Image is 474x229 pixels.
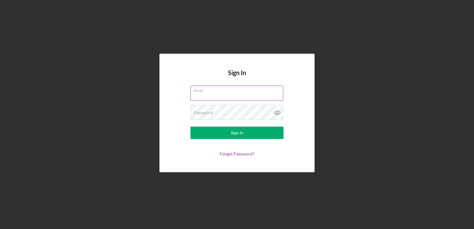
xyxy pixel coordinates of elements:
[220,151,254,156] a: Forgot Password?
[231,127,244,139] div: Sign In
[228,69,246,86] h4: Sign In
[190,127,284,139] button: Sign In
[194,86,283,93] label: Email
[194,110,213,115] label: Password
